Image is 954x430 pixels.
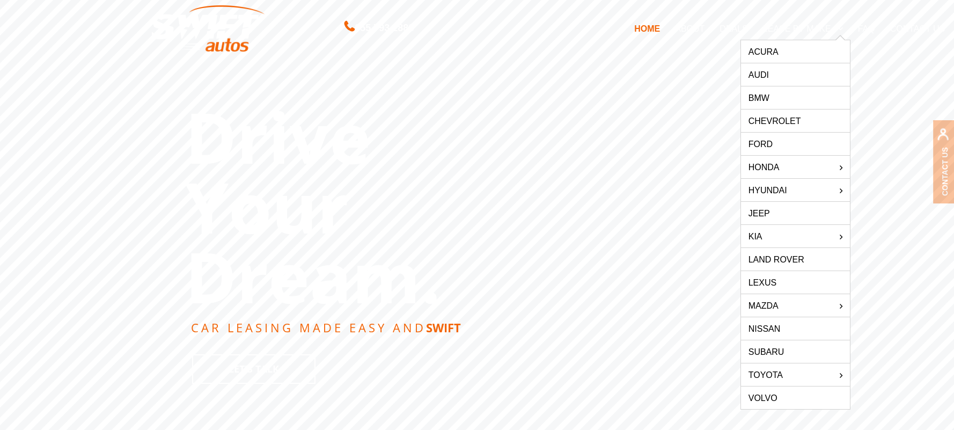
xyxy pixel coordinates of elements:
a: BMW [741,86,850,109]
a: Nissan [741,317,850,340]
a: Chevrolet [741,110,850,132]
a: Acura [741,40,850,63]
a: Ford [741,133,850,155]
strong: SWIFT [426,319,461,336]
a: Hyundai [741,179,850,201]
a: HOME [627,17,667,40]
a: DEALS [712,17,755,40]
a: HONDA [741,156,850,178]
a: 855.793.2888 [344,24,414,33]
a: CONTACT US [883,17,953,40]
a: Toyota [741,363,850,386]
a: FAQ [850,17,883,40]
a: Jeep [741,202,850,224]
a: Let's Talk [192,354,315,384]
a: LEASE BY MAKE [755,17,850,40]
a: ABOUT [667,17,712,40]
a: Audi [741,63,850,86]
a: Mazda [741,294,850,317]
a: Land Rover [741,248,850,271]
rs-layer: Drive Your Dream. [185,102,441,311]
span: 855.793.2888 [355,20,414,36]
rs-layer: CAR LEASING MADE EASY AND [191,322,461,333]
a: KIA [741,225,850,247]
a: Subaru [741,340,850,363]
a: Lexus [741,271,850,294]
a: Volvo [741,387,850,409]
img: Swift Autos [152,5,265,52]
